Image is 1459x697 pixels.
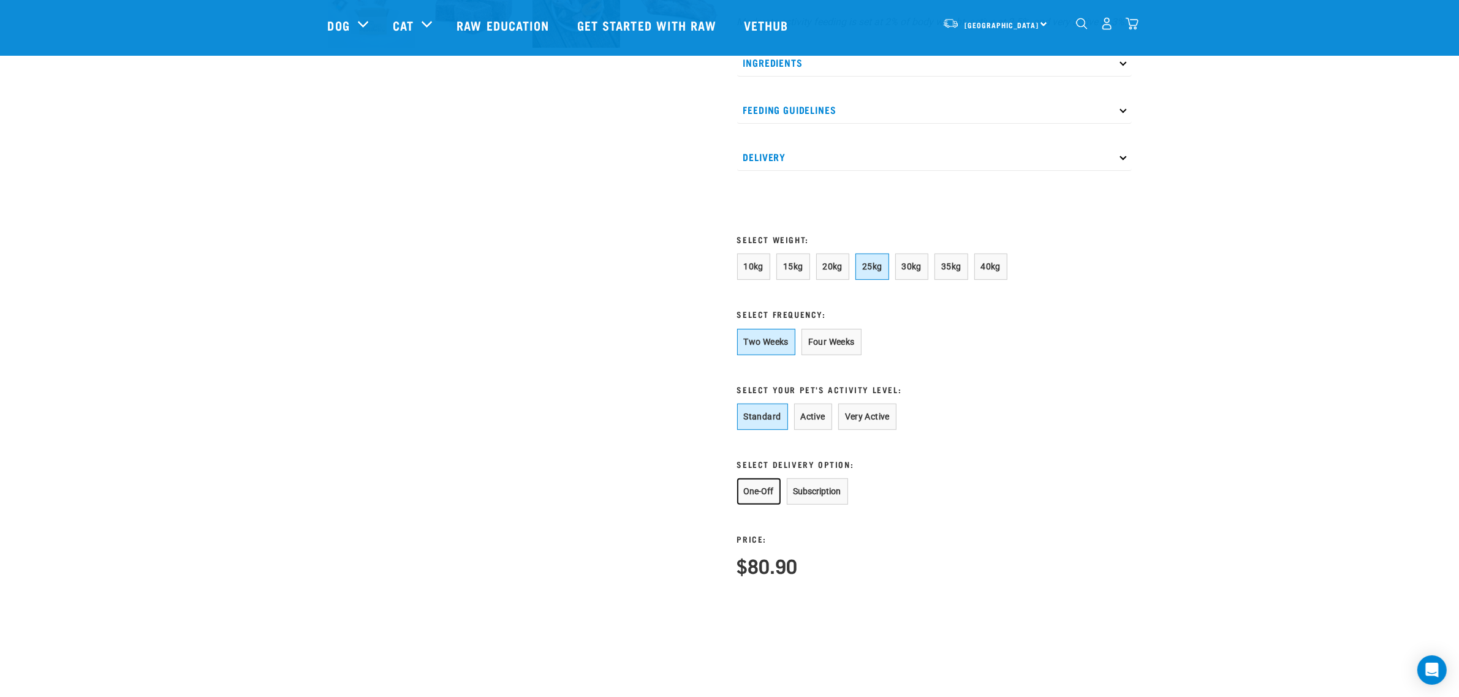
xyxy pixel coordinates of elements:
[823,262,843,271] span: 20kg
[838,404,896,430] button: Very Active
[941,262,961,271] span: 35kg
[902,262,922,271] span: 30kg
[974,254,1008,280] button: 40kg
[737,404,788,430] button: Standard
[802,329,862,355] button: Four Weeks
[981,262,1001,271] span: 40kg
[444,1,564,50] a: Raw Education
[783,262,803,271] span: 15kg
[1076,18,1088,29] img: home-icon-1@2x.png
[794,404,832,430] button: Active
[737,49,1132,77] p: Ingredients
[737,385,1013,394] h3: Select Your Pet's Activity Level:
[1126,17,1139,30] img: home-icon@2x.png
[816,254,850,280] button: 20kg
[737,534,798,543] h3: Price:
[934,254,968,280] button: 35kg
[737,329,795,355] button: Two Weeks
[737,235,1013,244] h3: Select Weight:
[787,478,848,505] button: Subscription
[1417,655,1447,685] div: Open Intercom Messenger
[965,23,1039,27] span: [GEOGRAPHIC_DATA]
[737,459,1013,469] h3: Select Delivery Option:
[737,478,781,505] button: One-Off
[862,262,882,271] span: 25kg
[744,262,764,271] span: 10kg
[855,254,889,280] button: 25kg
[737,96,1132,124] p: Feeding Guidelines
[895,254,929,280] button: 30kg
[737,309,1013,318] h3: Select Frequency:
[565,1,732,50] a: Get started with Raw
[328,16,350,34] a: Dog
[393,16,414,34] a: Cat
[737,254,771,280] button: 10kg
[1101,17,1113,30] img: user.png
[737,554,798,576] h4: $80.90
[942,18,959,29] img: van-moving.png
[737,143,1132,171] p: Delivery
[776,254,810,280] button: 15kg
[732,1,804,50] a: Vethub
